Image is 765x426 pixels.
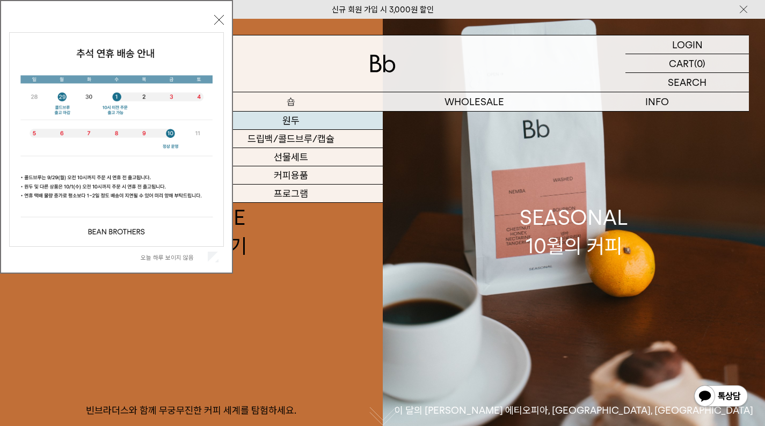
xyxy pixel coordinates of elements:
[141,254,206,261] label: 오늘 하루 보이지 않음
[199,92,382,111] a: 숍
[199,112,382,130] a: 원두
[520,203,628,260] div: SEASONAL 10월의 커피
[566,92,749,111] p: INFO
[199,130,382,148] a: 드립백/콜드브루/캡슐
[625,54,749,73] a: CART (0)
[672,35,703,54] p: LOGIN
[668,73,706,92] p: SEARCH
[370,55,396,72] img: 로고
[214,15,224,25] button: 닫기
[625,35,749,54] a: LOGIN
[199,148,382,166] a: 선물세트
[199,185,382,203] a: 프로그램
[10,33,223,246] img: 5e4d662c6b1424087153c0055ceb1a13_140731.jpg
[669,54,694,72] p: CART
[332,5,434,14] a: 신규 회원 가입 시 3,000원 할인
[694,54,705,72] p: (0)
[383,92,566,111] p: WHOLESALE
[199,166,382,185] a: 커피용품
[693,384,749,410] img: 카카오톡 채널 1:1 채팅 버튼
